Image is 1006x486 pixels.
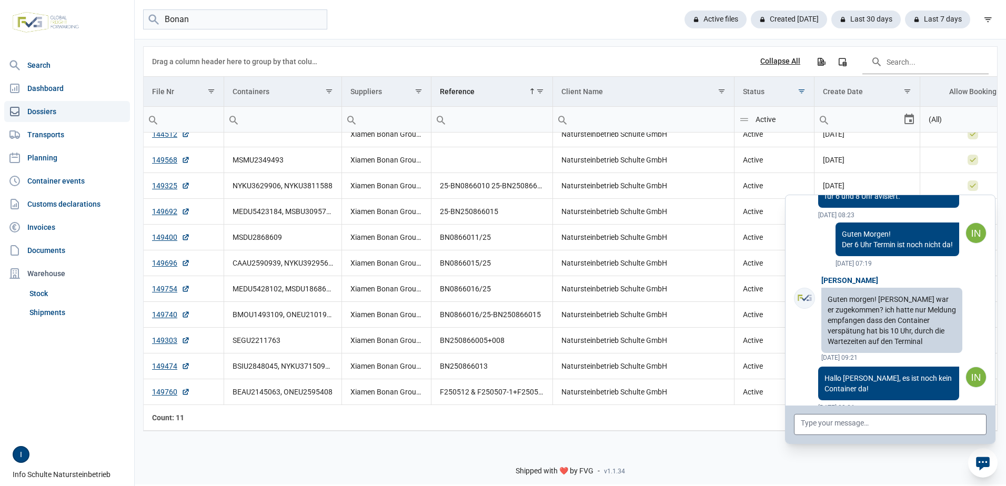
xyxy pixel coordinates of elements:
div: File Nr Count: 11 [152,412,215,423]
div: Export all data to Excel [811,52,830,71]
td: BN250866005+008 [431,328,553,353]
span: v1.1.34 [604,467,625,475]
td: Natursteinbetrieb Schulte GmbH [553,250,734,276]
td: Xiamen Bonan Group Co., Ltd. [341,121,431,147]
input: Filter cell [342,107,431,132]
a: 149474 [152,361,190,371]
span: [DATE] [823,156,844,164]
td: BMOU1493109, ONEU2101974, ONEU2307076 [224,302,341,328]
a: Invoices [4,217,130,238]
div: Search box [553,107,572,132]
div: Allow Booking [949,87,997,96]
div: filter [979,10,998,29]
td: MEDU5423184, MSBU3095790, MSMU2384880, MSMU2839839, TGCU2134100 [224,199,341,225]
td: Active [734,328,814,353]
div: Search box [431,107,450,132]
a: 149400 [152,232,190,242]
td: NYKU3629906, NYKU3811588 [224,173,341,199]
span: [DATE] 09:21 [821,354,858,361]
td: MSMU2349493 [224,147,341,173]
td: Filter cell [224,107,341,133]
td: Active [734,276,814,302]
div: Search box [342,107,361,132]
td: MSDU2868609 [224,225,341,250]
td: 25-BN0866010 25-BN250866009 [431,173,553,199]
a: 149325 [152,180,190,191]
td: Active [734,302,814,328]
div: [PERSON_NAME] [821,275,962,286]
div: Created [DATE] [751,11,827,28]
div: Last 7 days [905,11,970,28]
td: Active [734,173,814,199]
p: Guten morgen! [PERSON_NAME] war er zugekommen? ich hatte nur Meldung empfangen dass den Container... [828,294,956,347]
span: Show filter options for column 'Containers' [325,87,333,95]
a: Shipments [25,303,130,322]
td: Filter cell [734,107,814,133]
div: Search box [735,107,753,132]
td: Xiamen Bonan Group Co., Ltd. [341,328,431,353]
td: 25-BN250866015 [431,199,553,225]
td: Natursteinbetrieb Schulte GmbH [553,328,734,353]
div: Collapse All [760,57,800,66]
div: Suppliers [350,87,382,96]
a: 149696 [152,258,190,268]
td: Column Containers [224,77,341,107]
td: MEDU5428102, MSDU1868646, TCLU3027127 [224,276,341,302]
div: Data grid toolbar [152,47,989,76]
div: Drag a column header here to group by that column [152,53,321,70]
td: F250512 & F250507-1+F250513-1 [431,379,553,405]
td: Natursteinbetrieb Schulte GmbH [553,302,734,328]
td: Natursteinbetrieb Schulte GmbH [553,353,734,379]
td: Column Reference [431,77,553,107]
td: Active [734,147,814,173]
div: Data grid with 11 rows and 8 columns [144,47,997,431]
div: Search box [224,107,243,132]
td: Filter cell [431,107,553,133]
td: BN0866015/25 [431,250,553,276]
td: Active [734,353,814,379]
span: [DATE] 09:26 [818,404,959,411]
td: Column Client Name [553,77,734,107]
div: Search box [814,107,833,132]
a: Transports [4,124,130,145]
button: I [13,446,29,463]
input: Filter cell [431,107,553,132]
span: Show filter options for column 'Client Name' [718,87,726,95]
div: Warehouse [4,263,130,284]
td: Xiamen Bonan Group Co., Ltd. [341,302,431,328]
span: [DATE] [823,130,844,138]
a: Search [4,55,130,76]
td: Active [734,225,814,250]
td: BEAU2145063, ONEU2595408 [224,379,341,405]
img: FVG - Global freight forwarding [965,222,987,244]
a: Planning [4,147,130,168]
td: Column Status [734,77,814,107]
td: Natursteinbetrieb Schulte GmbH [553,276,734,302]
a: 149692 [152,206,190,217]
div: Reference [440,87,475,96]
div: Info Schulte Natursteinbetrieb [13,446,128,480]
td: BN0866016/25-BN250866015 [431,302,553,328]
p: Guten Morgen! Der 6 Uhr Termin ist noch nicht da! [842,229,953,250]
a: 149760 [152,387,190,397]
div: Column Chooser [833,52,852,71]
td: BN250866013 [431,353,553,379]
td: Xiamen Bonan Group Co., Ltd. [341,173,431,199]
img: FVG - Global freight forwarding [797,293,812,303]
span: Show filter options for column 'Reference' [536,87,544,95]
div: Create Date [823,87,863,96]
td: SEGU2211763 [224,328,341,353]
td: Filter cell [341,107,431,133]
a: Dossiers [4,101,130,122]
td: Xiamen Bonan Group Co., Ltd. [341,353,431,379]
a: Stock [25,284,130,303]
td: Natursteinbetrieb Schulte GmbH [553,121,734,147]
span: [DATE] 08:23 [818,212,959,218]
td: Active [734,199,814,225]
a: 149568 [152,155,190,165]
span: Shipped with ❤️ by FVG [516,467,593,476]
td: Active [734,121,814,147]
td: Xiamen Bonan Group Co., Ltd. [341,379,431,405]
input: Search in the data grid [862,49,989,74]
div: Status [743,87,764,96]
